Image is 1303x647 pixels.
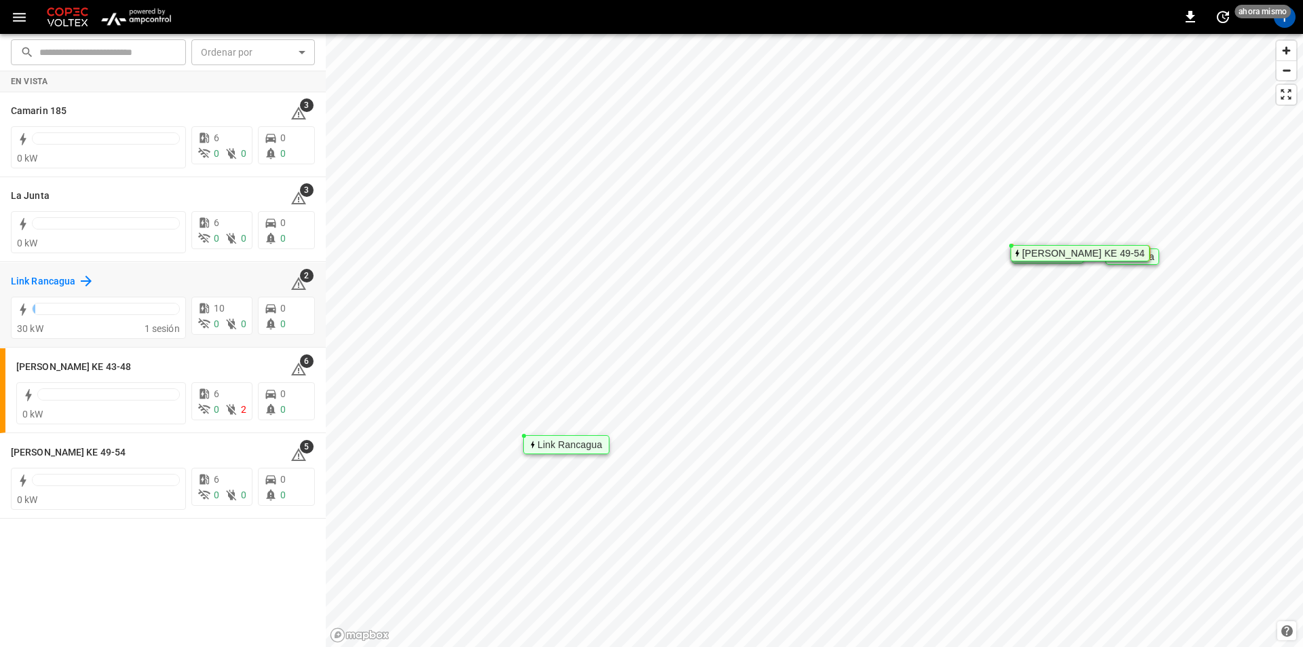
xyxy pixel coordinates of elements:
button: Zoom in [1277,41,1296,60]
span: 0 [280,318,286,329]
div: Map marker [1011,245,1150,261]
span: 6 [300,354,314,368]
span: 6 [214,217,219,228]
span: 2 [300,269,314,282]
span: 6 [214,132,219,143]
h6: Loza Colon KE 43-48 [16,360,131,375]
span: 2 [241,404,246,415]
canvas: Map [326,34,1303,647]
h6: Link Rancagua [11,274,75,289]
button: set refresh interval [1212,6,1234,28]
span: 0 [214,489,219,500]
span: Zoom out [1277,61,1296,80]
h6: La Junta [11,189,50,204]
a: Mapbox homepage [330,627,390,643]
span: 0 [214,148,219,159]
strong: En vista [11,77,48,86]
span: 0 [280,388,286,399]
span: 0 [280,233,286,244]
span: 1 sesión [145,323,180,334]
h6: Loza Colon KE 49-54 [11,445,126,460]
h6: Camarin 185 [11,104,67,119]
span: 3 [300,98,314,112]
span: 0 [214,318,219,329]
span: 6 [214,474,219,485]
span: 3 [300,183,314,197]
div: [PERSON_NAME] KE 49-54 [1022,249,1145,257]
span: 0 kW [22,409,43,420]
span: 0 [280,217,286,228]
span: 0 [280,132,286,143]
span: 0 kW [17,238,38,248]
span: 5 [300,440,314,454]
button: Zoom out [1277,60,1296,80]
span: 0 [280,404,286,415]
span: 0 [280,148,286,159]
span: 30 kW [17,323,43,334]
span: 0 [241,489,246,500]
img: Customer Logo [44,4,91,30]
span: 0 [241,148,246,159]
span: 10 [214,303,225,314]
span: 6 [214,388,219,399]
span: 0 [241,318,246,329]
span: 0 [280,474,286,485]
span: 0 kW [17,494,38,505]
img: ampcontrol.io logo [96,4,176,30]
div: La Junta [1117,253,1154,261]
span: 0 [214,404,219,415]
span: 0 [280,303,286,314]
div: Link Rancagua [537,441,602,449]
span: 0 kW [17,153,38,164]
div: Map marker [523,435,609,454]
span: 0 [214,233,219,244]
span: 0 [280,489,286,500]
span: ahora mismo [1234,5,1291,18]
span: 0 [241,233,246,244]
